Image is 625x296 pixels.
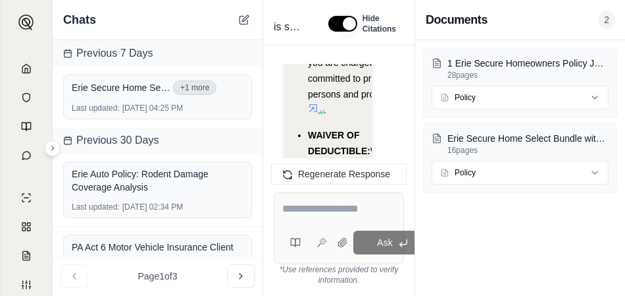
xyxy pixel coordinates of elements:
[9,185,44,211] a: Single Policy
[236,12,252,28] button: New Chat
[268,16,308,38] span: is sump pump failure covered
[72,167,243,194] div: Erie Auto Policy: Rodent Damage Coverage Analysis
[377,237,392,248] span: Ask
[324,105,326,115] span: .
[72,103,243,113] div: [DATE] 04:25 PM
[9,243,44,269] a: Claim Coverage
[173,80,216,95] button: +1 more
[447,70,609,80] p: 28 pages
[308,26,407,100] span: Reimburses criminal defense costs if you are charged for acts committed to protect persons and pr...
[9,55,44,82] a: Home
[72,202,120,212] span: Last updated:
[72,81,170,94] span: Erie Secure Home Select Bundle with sewer or drain.pdf
[9,113,44,140] a: Prompt Library
[447,145,609,156] p: 16 pages
[426,11,488,29] h3: Documents
[432,132,609,156] button: Erie Secure Home Select Bundle with sewer or drain.pdf16pages
[447,132,609,145] p: Erie Secure Home Select Bundle with sewer or drain.pdf
[599,11,614,29] span: 2
[45,140,61,156] button: Expand sidebar
[432,57,609,80] button: 1 Erie Secure Homeowners Policy Jacket PA [DATE] 1.pdf28pages
[9,84,44,111] a: Documents Vault
[353,231,432,254] button: Ask
[9,214,44,240] a: Policy Comparisons
[72,103,120,113] span: Last updated:
[447,57,609,70] p: 1 Erie Secure Homeowners Policy Jacket PA 01-OCT-17 1.pdf
[18,15,34,30] img: Expand sidebar
[63,11,96,29] span: Chats
[271,163,407,185] button: Regenerate Response
[138,270,178,283] span: Page 1 of 3
[72,202,243,212] div: [DATE] 02:34 PM
[362,13,396,34] span: Hide Citations
[53,40,262,67] div: Previous 7 Days
[72,241,243,267] div: PA Act 6 Motor Vehicle Insurance Client Forms
[308,130,370,156] span: WAIVER OF DEDUCTIBLE:
[268,16,312,38] div: Edit Title
[9,142,44,169] a: Chat
[13,9,39,36] button: Expand sidebar
[53,127,262,154] div: Previous 30 Days
[298,169,390,179] span: Regenerate Response
[274,264,404,285] div: *Use references provided to verify information.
